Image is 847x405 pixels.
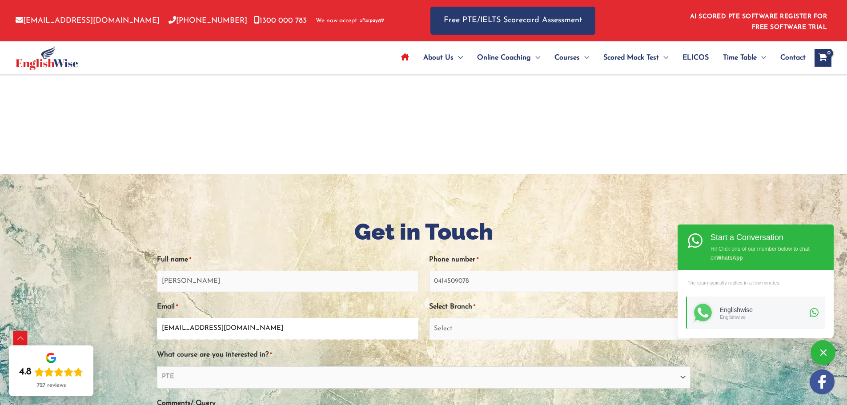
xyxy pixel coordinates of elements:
label: Phone number [429,253,478,267]
p: Get in Touch [157,218,690,245]
span: About Us [423,42,454,73]
span: Contact [780,42,806,73]
a: Free PTE/IELTS Scorecard Assessment [430,7,595,35]
nav: Site Navigation: Main Menu [394,42,806,73]
span: Courses [554,42,580,73]
a: Scored Mock TestMenu Toggle [596,42,675,73]
label: Full name [157,253,191,267]
div: Englishwise [720,306,807,314]
a: ELICOS [675,42,716,73]
span: Menu Toggle [454,42,463,73]
span: Menu Toggle [580,42,589,73]
a: Contact [773,42,806,73]
span: Menu Toggle [659,42,668,73]
span: Menu Toggle [531,42,540,73]
div: The team typically replies in a few minutes. [686,276,825,290]
span: ELICOS [682,42,709,73]
span: Online Coaching [477,42,531,73]
div: Hi! Click one of our member below to chat on [711,243,815,262]
div: 727 reviews [37,382,66,389]
a: [PHONE_NUMBER] [169,17,247,24]
div: Rating: 4.8 out of 5 [19,366,83,378]
img: Afterpay-Logo [360,18,384,23]
div: 4.8 [19,366,32,378]
a: About UsMenu Toggle [416,42,470,73]
img: white-facebook.png [810,369,835,394]
label: Email [157,300,178,314]
a: Online CoachingMenu Toggle [470,42,547,73]
strong: WhatsApp [716,255,743,261]
span: Menu Toggle [757,42,766,73]
a: CoursesMenu Toggle [547,42,596,73]
span: We now accept [316,16,357,25]
a: [EMAIL_ADDRESS][DOMAIN_NAME] [16,17,160,24]
label: What course are you interested in? [157,348,272,362]
a: Time TableMenu Toggle [716,42,773,73]
div: Start a Conversation [711,231,815,243]
div: Englishwise [720,313,807,320]
img: cropped-ew-logo [16,46,78,70]
span: Scored Mock Test [603,42,659,73]
label: Select Branch [429,300,475,314]
a: 1300 000 783 [254,17,307,24]
a: EnglishwiseEnglishwise [686,297,825,329]
a: AI SCORED PTE SOFTWARE REGISTER FOR FREE SOFTWARE TRIAL [690,13,827,31]
span: Time Table [723,42,757,73]
aside: Header Widget 1 [685,6,831,35]
a: View Shopping Cart, empty [815,49,831,67]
